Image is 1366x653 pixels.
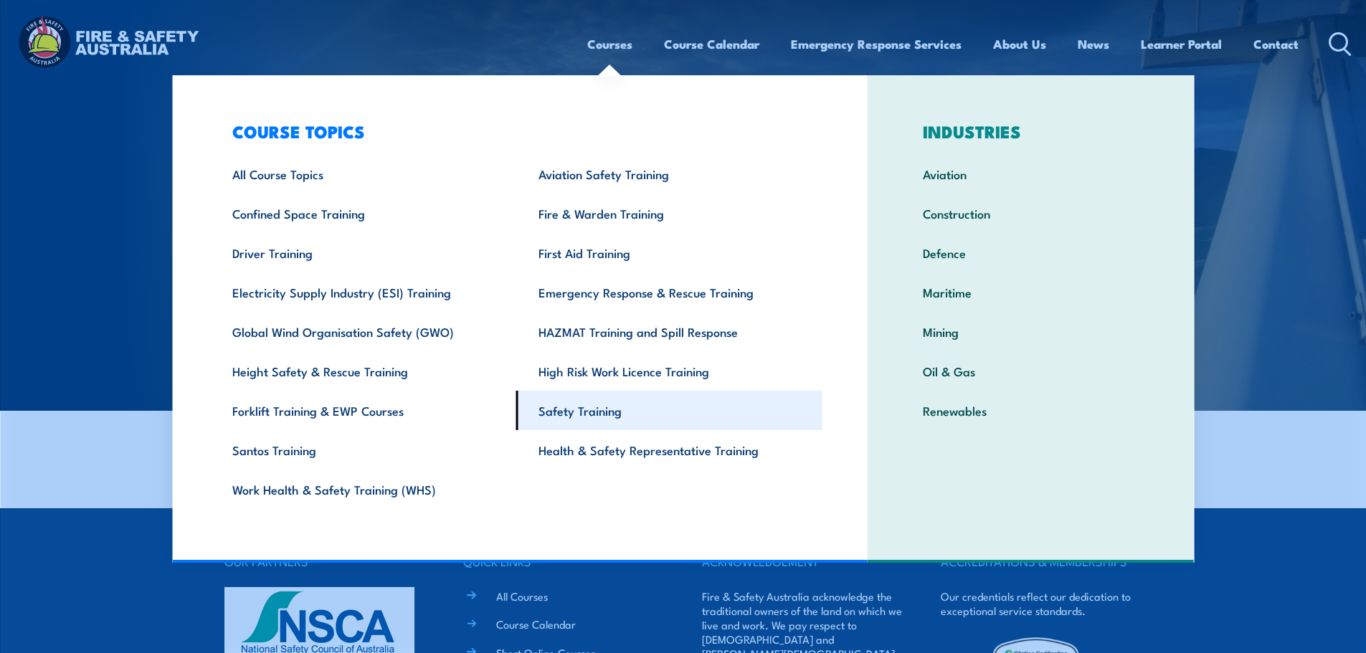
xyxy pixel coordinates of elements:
[516,154,822,194] a: Aviation Safety Training
[516,430,822,470] a: Health & Safety Representative Training
[210,154,516,194] a: All Course Topics
[901,272,1161,312] a: Maritime
[210,272,516,312] a: Electricity Supply Industry (ESI) Training
[210,470,516,509] a: Work Health & Safety Training (WHS)
[210,312,516,351] a: Global Wind Organisation Safety (GWO)
[901,233,1161,272] a: Defence
[1078,25,1109,63] a: News
[210,430,516,470] a: Santos Training
[901,391,1161,430] a: Renewables
[993,25,1046,63] a: About Us
[901,154,1161,194] a: Aviation
[1141,25,1222,63] a: Learner Portal
[901,312,1161,351] a: Mining
[516,391,822,430] a: Safety Training
[1253,25,1299,63] a: Contact
[791,25,962,63] a: Emergency Response Services
[664,25,759,63] a: Course Calendar
[210,194,516,233] a: Confined Space Training
[901,351,1161,391] a: Oil & Gas
[516,272,822,312] a: Emergency Response & Rescue Training
[210,391,516,430] a: Forklift Training & EWP Courses
[941,589,1142,618] p: Our credentials reflect our dedication to exceptional service standards.
[516,194,822,233] a: Fire & Warden Training
[901,121,1161,141] h3: INDUSTRIES
[496,588,548,604] a: All Courses
[210,233,516,272] a: Driver Training
[587,25,632,63] a: Courses
[210,121,822,141] h3: COURSE TOPICS
[210,351,516,391] a: Height Safety & Rescue Training
[901,194,1161,233] a: Construction
[516,351,822,391] a: High Risk Work Licence Training
[496,616,576,631] a: Course Calendar
[516,233,822,272] a: First Aid Training
[516,312,822,351] a: HAZMAT Training and Spill Response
